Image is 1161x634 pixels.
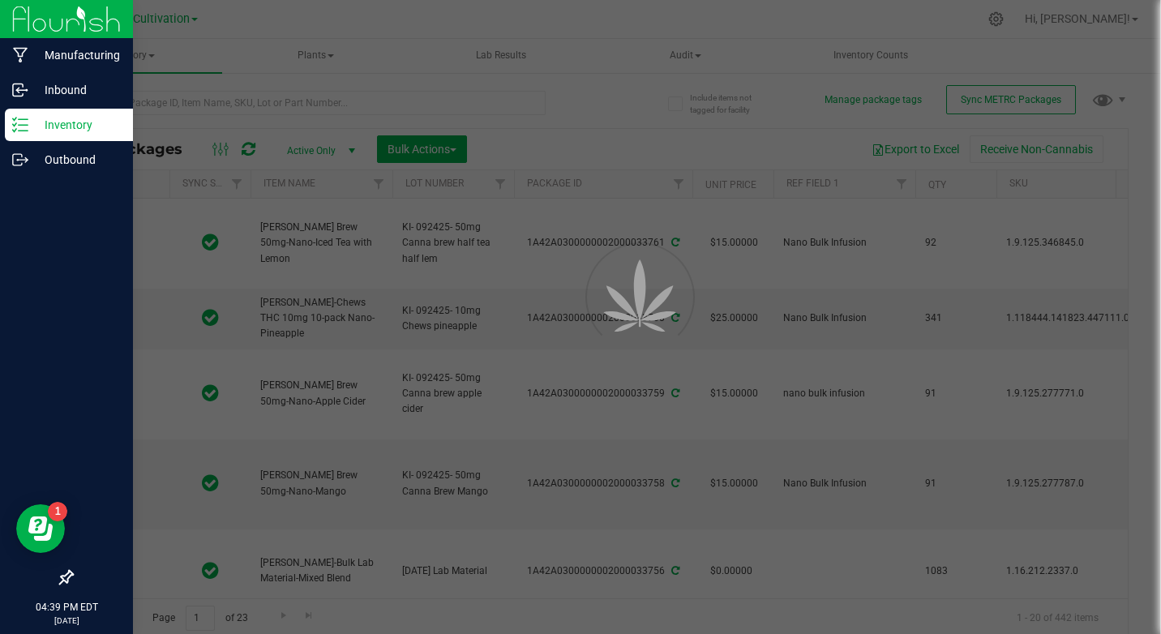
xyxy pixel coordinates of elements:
iframe: Resource center unread badge [48,502,67,521]
inline-svg: Inbound [12,82,28,98]
p: 04:39 PM EDT [7,600,126,615]
inline-svg: Manufacturing [12,47,28,63]
inline-svg: Outbound [12,152,28,168]
inline-svg: Inventory [12,117,28,133]
p: Manufacturing [28,45,126,65]
p: Inbound [28,80,126,100]
iframe: Resource center [16,504,65,553]
p: Inventory [28,115,126,135]
p: [DATE] [7,615,126,627]
p: Outbound [28,150,126,169]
